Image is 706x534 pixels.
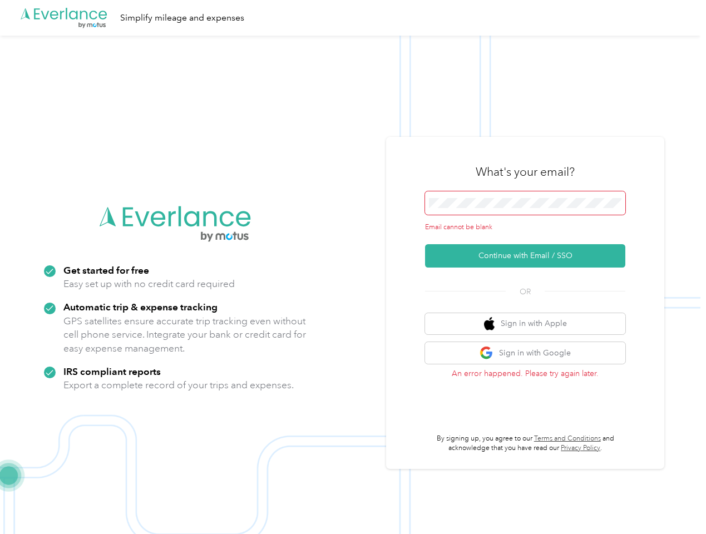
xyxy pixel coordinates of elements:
[425,313,625,335] button: apple logoSign in with Apple
[425,222,625,233] div: Email cannot be blank
[561,444,600,452] a: Privacy Policy
[63,264,149,276] strong: Get started for free
[534,434,601,443] a: Terms and Conditions
[63,365,161,377] strong: IRS compliant reports
[425,434,625,453] p: By signing up, you agree to our and acknowledge that you have read our .
[63,314,307,355] p: GPS satellites ensure accurate trip tracking even without cell phone service. Integrate your bank...
[425,244,625,268] button: Continue with Email / SSO
[480,346,493,360] img: google logo
[425,342,625,364] button: google logoSign in with Google
[63,301,218,313] strong: Automatic trip & expense tracking
[63,378,294,392] p: Export a complete record of your trips and expenses.
[63,277,235,291] p: Easy set up with no credit card required
[506,286,545,298] span: OR
[484,317,495,331] img: apple logo
[476,164,575,180] h3: What's your email?
[120,11,244,25] div: Simplify mileage and expenses
[425,368,625,379] p: An error happened. Please try again later.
